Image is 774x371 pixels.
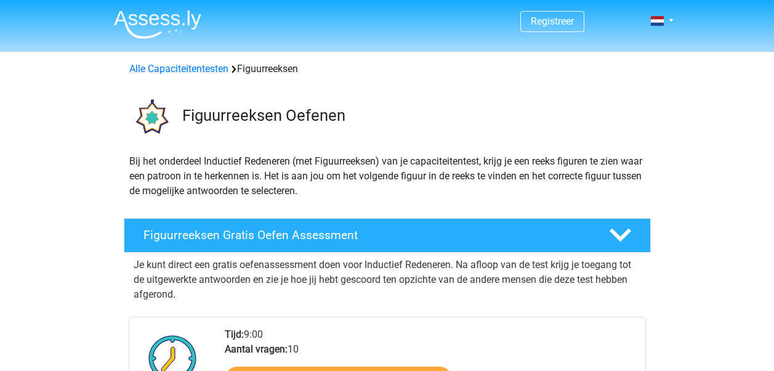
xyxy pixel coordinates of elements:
[182,106,641,125] h3: Figuurreeksen Oefenen
[225,343,288,355] b: Aantal vragen:
[129,154,645,198] p: Bij het onderdeel Inductief Redeneren (met Figuurreeksen) van je capaciteitentest, krijg je een r...
[119,218,656,253] a: Figuurreeksen Gratis Oefen Assessment
[143,228,589,242] h4: Figuurreeksen Gratis Oefen Assessment
[225,328,244,340] b: Tijd:
[129,63,228,75] a: Alle Capaciteitentesten
[124,62,650,76] div: Figuurreeksen
[124,91,177,144] img: figuurreeksen
[114,10,201,39] img: Assessly
[134,258,641,302] p: Je kunt direct een gratis oefenassessment doen voor Inductief Redeneren. Na afloop van de test kr...
[531,15,574,27] a: Registreer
